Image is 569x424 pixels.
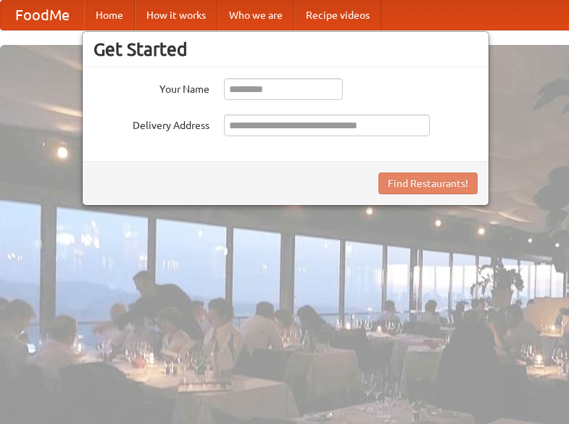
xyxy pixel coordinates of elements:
[84,1,135,30] a: Home
[294,1,381,30] a: Recipe videos
[94,78,209,96] label: Your Name
[94,38,478,60] h3: Get Started
[135,1,217,30] a: How it works
[378,172,478,194] button: Find Restaurants!
[217,1,294,30] a: Who we are
[94,115,209,133] label: Delivery Address
[1,1,84,30] a: FoodMe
